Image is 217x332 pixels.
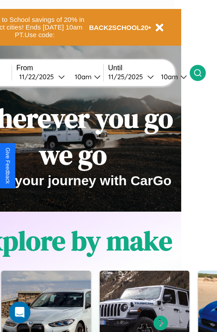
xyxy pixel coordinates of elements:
b: BACK2SCHOOL20 [89,24,149,31]
button: 10am [68,72,103,81]
button: 11/22/2025 [17,72,68,81]
div: Open Intercom Messenger [9,302,30,323]
label: From [17,64,103,72]
div: 10am [70,72,94,81]
label: Until [108,64,190,72]
div: Give Feedback [4,148,11,184]
div: 10am [157,72,180,81]
button: 10am [154,72,190,81]
div: 11 / 25 / 2025 [108,72,147,81]
div: 11 / 22 / 2025 [19,72,58,81]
